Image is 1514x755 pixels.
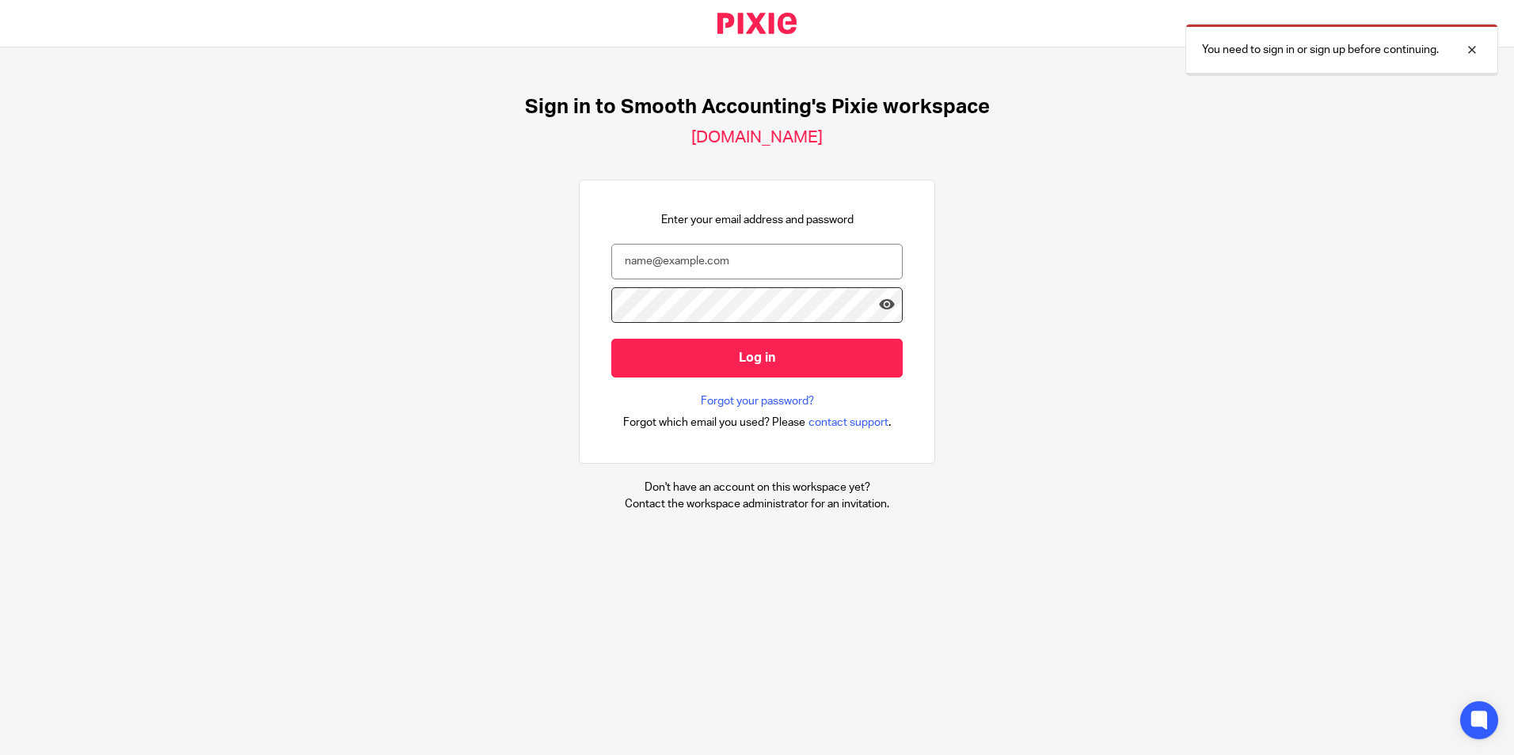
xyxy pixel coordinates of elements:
[808,415,888,431] span: contact support
[611,339,903,377] input: Log in
[625,496,889,512] p: Contact the workspace administrator for an invitation.
[701,393,814,409] a: Forgot your password?
[661,212,854,228] p: Enter your email address and password
[623,415,805,431] span: Forgot which email you used? Please
[625,480,889,495] p: Don't have an account on this workspace yet?
[691,127,823,148] h2: [DOMAIN_NAME]
[611,244,903,279] input: name@example.com
[1202,42,1439,58] p: You need to sign in or sign up before continuing.
[525,95,990,120] h1: Sign in to Smooth Accounting's Pixie workspace
[623,413,892,431] div: .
